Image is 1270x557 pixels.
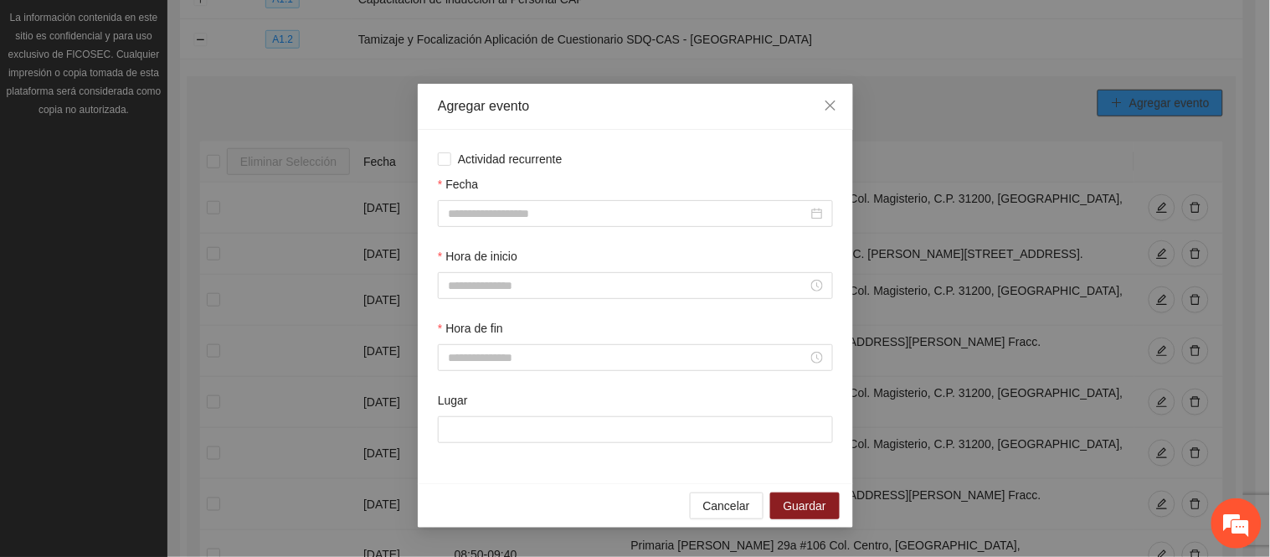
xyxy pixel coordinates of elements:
[769,493,839,519] button: Guardar
[808,84,853,129] button: Close
[438,247,517,266] label: Hora de inicio
[702,497,749,515] span: Cancelar
[438,97,833,116] div: Agregar evento
[438,391,468,410] label: Lugar
[448,276,808,295] input: Hora de inicio
[689,493,763,519] button: Cancelar
[448,348,808,367] input: Hora de fin
[451,150,569,168] span: Actividad recurrente
[8,375,319,434] textarea: Escriba su mensaje y pulse “Intro”
[438,416,833,443] input: Lugar
[448,204,808,223] input: Fecha
[824,99,837,112] span: close
[438,175,478,193] label: Fecha
[87,85,281,107] div: Chatee con nosotros ahora
[275,8,315,49] div: Minimizar ventana de chat en vivo
[783,497,825,515] span: Guardar
[438,319,503,338] label: Hora de fin
[97,183,231,352] span: Estamos en línea.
